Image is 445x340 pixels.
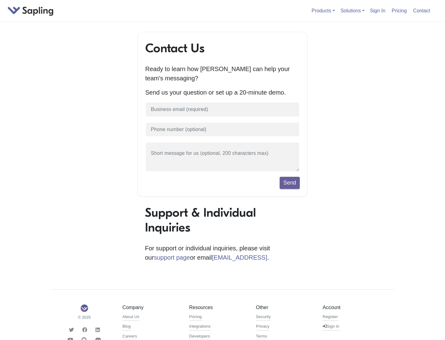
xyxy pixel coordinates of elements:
[189,304,247,310] h5: Resources
[122,314,139,321] a: About Us
[154,254,190,261] a: support page
[256,304,313,310] h5: Other
[323,323,339,331] a: Sign in
[145,205,300,235] h1: Support & Individual Inquiries
[82,327,87,332] i: Facebook
[189,314,202,321] a: Pricing
[122,304,180,310] h5: Company
[323,314,338,321] a: Register
[256,314,271,321] a: Security
[145,41,300,56] h1: Contact Us
[122,323,131,331] a: Blog
[311,8,335,13] a: Products
[189,323,211,331] a: Integrations
[367,6,388,16] a: Sign In
[341,8,365,13] a: Solutions
[69,327,74,332] i: Twitter
[212,254,267,261] a: [EMAIL_ADDRESS]
[280,177,300,189] button: Send
[81,304,88,312] img: Sapling Logo
[56,314,113,320] small: © 2025
[145,122,300,137] input: Phone number (optional)
[145,102,300,117] input: Business email (required)
[145,64,300,83] p: Ready to learn how [PERSON_NAME] can help your team's messaging?
[95,327,100,332] i: LinkedIn
[389,6,409,16] a: Pricing
[323,304,380,310] h5: Account
[256,323,269,331] a: Privacy
[145,244,300,262] p: For support or individual inquiries, please visit our or email .
[145,88,300,97] p: Send us your question or set up a 20-minute demo.
[411,6,433,16] a: Contact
